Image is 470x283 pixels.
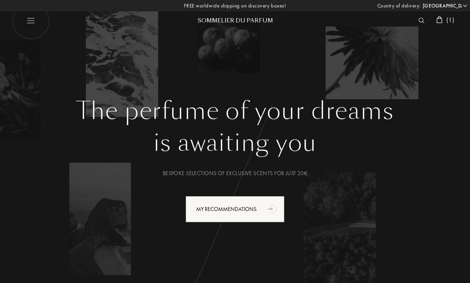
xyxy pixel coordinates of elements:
[18,169,452,178] div: Bespoke selections of exclusive scents for just 20€
[18,97,452,125] h1: The perfume of your dreams
[188,17,282,25] div: Sommelier du Parfum
[180,196,290,222] a: My Recommendationsanimation
[446,16,454,24] span: ( 1 )
[265,201,281,216] div: animation
[418,18,424,23] img: search_icn_white.svg
[186,196,284,222] div: My Recommendations
[436,16,442,23] img: cart_white.svg
[12,2,49,39] img: burger_white.png
[377,2,421,10] span: Country of delivery:
[18,125,452,161] div: is awaiting you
